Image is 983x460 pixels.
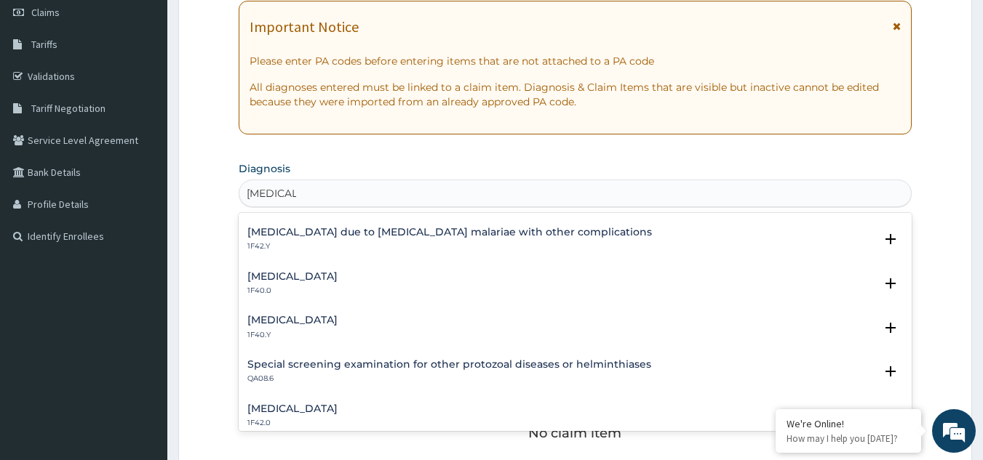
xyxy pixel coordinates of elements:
p: QA08.6 [247,374,651,384]
h4: [MEDICAL_DATA] [247,271,338,282]
p: 1F42.0 [247,418,338,428]
h4: [MEDICAL_DATA] [247,403,338,414]
i: open select status [882,407,899,424]
h4: [MEDICAL_DATA] [247,315,338,326]
p: 1F40.0 [247,286,338,296]
p: No claim item [528,426,621,440]
textarea: Type your message and hit 'Enter' [7,306,277,357]
span: We're online! [84,137,201,284]
h4: Special screening examination for other protozoal diseases or helminthiases [247,359,651,370]
div: We're Online! [787,417,910,430]
i: open select status [882,230,899,248]
p: All diagnoses entered must be linked to a claim item. Diagnosis & Claim Items that are visible bu... [250,80,902,109]
span: Tariff Negotiation [31,102,106,115]
div: Minimize live chat window [239,7,274,42]
i: open select status [882,275,899,292]
p: Please enter PA codes before entering items that are not attached to a PA code [250,54,902,68]
h4: [MEDICAL_DATA] due to [MEDICAL_DATA] malariae with other complications [247,227,652,238]
p: How may I help you today? [787,432,910,445]
i: open select status [882,319,899,336]
p: 1F40.Y [247,330,338,340]
p: 1F42.Y [247,241,652,251]
span: Claims [31,6,60,19]
label: Diagnosis [239,161,290,176]
img: d_794563401_company_1708531726252_794563401 [27,73,59,109]
i: open select status [882,363,899,380]
span: Tariffs [31,38,57,51]
div: Chat with us now [76,81,244,100]
h1: Important Notice [250,19,359,35]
